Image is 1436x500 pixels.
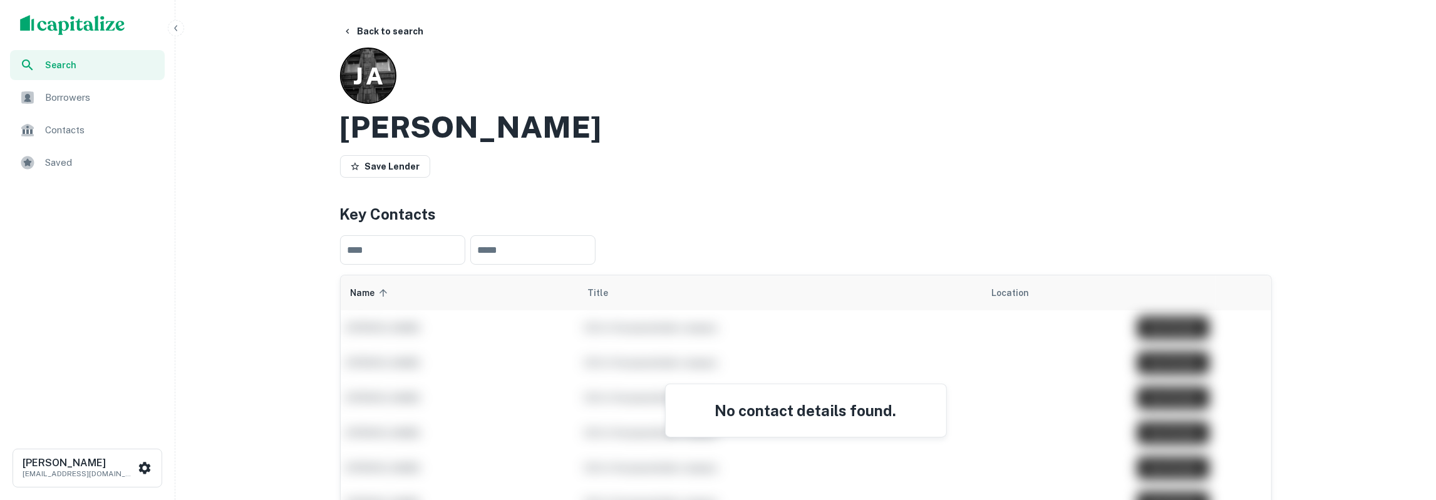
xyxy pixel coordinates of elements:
button: Back to search [338,20,429,43]
button: [PERSON_NAME][EMAIL_ADDRESS][DOMAIN_NAME] [13,449,162,487]
span: Saved [45,155,157,170]
span: Borrowers [45,90,157,105]
a: Borrowers [10,83,165,113]
h4: Key Contacts [340,203,1272,225]
h6: [PERSON_NAME] [23,458,135,468]
p: [EMAIL_ADDRESS][DOMAIN_NAME] [23,468,135,479]
img: capitalize-logo.png [20,15,125,35]
p: J A [354,58,383,94]
span: Search [45,58,157,72]
button: Save Lender [340,155,430,178]
a: Saved [10,148,165,178]
h4: No contact details found. [681,399,931,422]
span: Contacts [45,123,157,138]
a: Search [10,50,165,80]
h2: [PERSON_NAME] [340,109,602,145]
a: Contacts [10,115,165,145]
iframe: Chat Widget [1373,400,1436,460]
